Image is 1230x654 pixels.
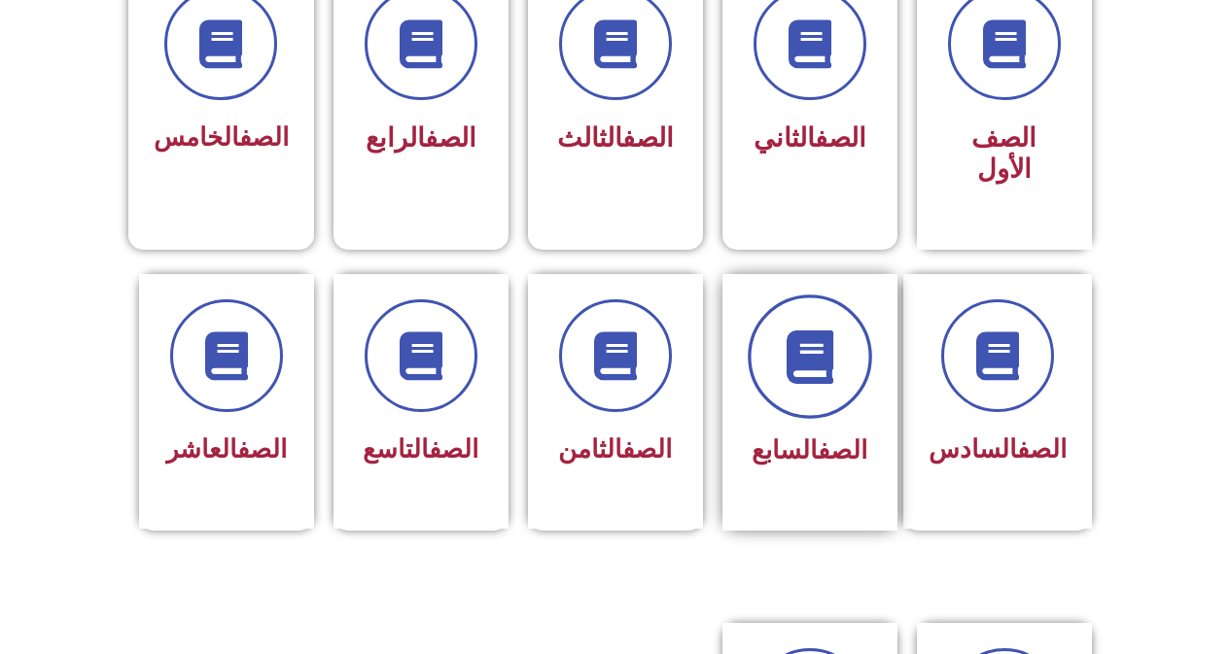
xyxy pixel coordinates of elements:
[425,122,476,154] a: الصف
[752,435,867,465] span: السابع
[754,122,866,154] span: الثاني
[971,122,1037,185] span: الصف الأول
[622,434,672,464] a: الصف
[166,434,287,464] span: العاشر
[429,434,478,464] a: الصف
[154,122,289,152] span: الخامس
[929,434,1067,464] span: السادس
[1017,434,1067,464] a: الصف
[366,122,476,154] span: الرابع
[558,434,672,464] span: الثامن
[557,122,674,154] span: الثالث
[237,434,287,464] a: الصف
[622,122,674,154] a: الصف
[239,122,289,152] a: الصف
[818,435,867,465] a: الصف
[363,434,478,464] span: التاسع
[815,122,866,154] a: الصف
